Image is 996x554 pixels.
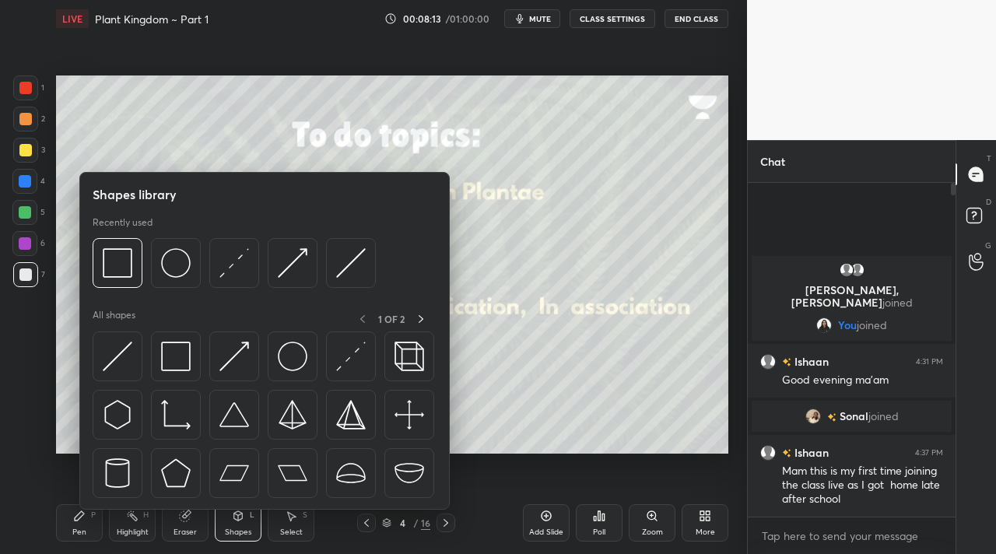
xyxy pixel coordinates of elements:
span: mute [529,13,551,24]
p: G [985,240,991,251]
h6: Ishaan [791,353,829,370]
img: default.png [760,354,776,370]
div: / [413,518,418,528]
div: Zoom [642,528,663,536]
span: joined [857,319,887,331]
p: D [986,196,991,208]
img: default.png [850,262,865,278]
div: More [696,528,715,536]
img: svg+xml;charset=utf-8,%3Csvg%20xmlns%3D%22http%3A%2F%2Fwww.w3.org%2F2000%2Fsvg%22%20width%3D%2230... [103,400,132,430]
div: 16 [421,516,430,530]
div: S [303,511,307,519]
div: Highlight [117,528,149,536]
img: svg+xml;charset=utf-8,%3Csvg%20xmlns%3D%22http%3A%2F%2Fwww.w3.org%2F2000%2Fsvg%22%20width%3D%2234... [161,342,191,371]
h5: Shapes library [93,185,177,204]
div: 3 [13,138,45,163]
img: svg+xml;charset=utf-8,%3Csvg%20xmlns%3D%22http%3A%2F%2Fwww.w3.org%2F2000%2Fsvg%22%20width%3D%2234... [336,400,366,430]
img: no-rating-badge.077c3623.svg [827,413,836,422]
img: svg+xml;charset=utf-8,%3Csvg%20xmlns%3D%22http%3A%2F%2Fwww.w3.org%2F2000%2Fsvg%22%20width%3D%2244... [219,458,249,488]
img: svg+xml;charset=utf-8,%3Csvg%20xmlns%3D%22http%3A%2F%2Fwww.w3.org%2F2000%2Fsvg%22%20width%3D%2230... [219,248,249,278]
button: CLASS SETTINGS [570,9,655,28]
div: 2 [13,107,45,131]
img: dbef72a569dc4e7fb15a370dab58d10a.jpg [816,317,832,333]
div: grid [748,253,956,517]
img: svg+xml;charset=utf-8,%3Csvg%20xmlns%3D%22http%3A%2F%2Fwww.w3.org%2F2000%2Fsvg%22%20width%3D%2230... [219,342,249,371]
p: T [987,153,991,164]
img: default.png [839,262,854,278]
p: Chat [748,141,798,182]
div: 7 [13,262,45,287]
div: Pen [72,528,86,536]
button: mute [504,9,560,28]
h6: Ishaan [791,444,829,461]
img: svg+xml;charset=utf-8,%3Csvg%20xmlns%3D%22http%3A%2F%2Fwww.w3.org%2F2000%2Fsvg%22%20width%3D%2238... [395,458,424,488]
img: svg+xml;charset=utf-8,%3Csvg%20xmlns%3D%22http%3A%2F%2Fwww.w3.org%2F2000%2Fsvg%22%20width%3D%2244... [278,458,307,488]
div: 4:31 PM [916,357,943,366]
button: End Class [665,9,728,28]
p: 1 OF 2 [378,313,405,325]
img: no-rating-badge.077c3623.svg [782,449,791,458]
p: All shapes [93,309,135,328]
img: default.png [760,445,776,461]
img: svg+xml;charset=utf-8,%3Csvg%20xmlns%3D%22http%3A%2F%2Fwww.w3.org%2F2000%2Fsvg%22%20width%3D%2236... [161,248,191,278]
div: 4 [395,518,410,528]
img: svg+xml;charset=utf-8,%3Csvg%20xmlns%3D%22http%3A%2F%2Fwww.w3.org%2F2000%2Fsvg%22%20width%3D%2234... [103,248,132,278]
img: svg+xml;charset=utf-8,%3Csvg%20xmlns%3D%22http%3A%2F%2Fwww.w3.org%2F2000%2Fsvg%22%20width%3D%2230... [336,248,366,278]
img: svg+xml;charset=utf-8,%3Csvg%20xmlns%3D%22http%3A%2F%2Fwww.w3.org%2F2000%2Fsvg%22%20width%3D%2238... [336,458,366,488]
div: L [250,511,254,519]
span: joined [882,295,913,310]
div: Add Slide [529,528,563,536]
img: svg+xml;charset=utf-8,%3Csvg%20xmlns%3D%22http%3A%2F%2Fwww.w3.org%2F2000%2Fsvg%22%20width%3D%2233... [161,400,191,430]
div: Poll [593,528,605,536]
img: no-rating-badge.077c3623.svg [782,358,791,366]
div: H [143,511,149,519]
span: You [838,319,857,331]
img: 3 [805,408,821,424]
div: 4:37 PM [915,448,943,458]
img: svg+xml;charset=utf-8,%3Csvg%20xmlns%3D%22http%3A%2F%2Fwww.w3.org%2F2000%2Fsvg%22%20width%3D%2230... [103,342,132,371]
img: svg+xml;charset=utf-8,%3Csvg%20xmlns%3D%22http%3A%2F%2Fwww.w3.org%2F2000%2Fsvg%22%20width%3D%2235... [395,342,424,371]
div: Good evening ma'am [782,373,943,388]
img: svg+xml;charset=utf-8,%3Csvg%20xmlns%3D%22http%3A%2F%2Fwww.w3.org%2F2000%2Fsvg%22%20width%3D%2230... [278,248,307,278]
p: Recently used [93,216,153,229]
p: [PERSON_NAME], [PERSON_NAME] [761,284,942,309]
div: LIVE [56,9,89,28]
img: svg+xml;charset=utf-8,%3Csvg%20xmlns%3D%22http%3A%2F%2Fwww.w3.org%2F2000%2Fsvg%22%20width%3D%2234... [161,458,191,488]
img: svg+xml;charset=utf-8,%3Csvg%20xmlns%3D%22http%3A%2F%2Fwww.w3.org%2F2000%2Fsvg%22%20width%3D%2228... [103,458,132,488]
img: svg+xml;charset=utf-8,%3Csvg%20xmlns%3D%22http%3A%2F%2Fwww.w3.org%2F2000%2Fsvg%22%20width%3D%2238... [219,400,249,430]
img: svg+xml;charset=utf-8,%3Csvg%20xmlns%3D%22http%3A%2F%2Fwww.w3.org%2F2000%2Fsvg%22%20width%3D%2234... [278,400,307,430]
div: Select [280,528,303,536]
div: 6 [12,231,45,256]
div: Mam this is my first time joining the class live as I got home late after school [782,464,943,507]
span: Sonal [840,410,868,423]
img: svg+xml;charset=utf-8,%3Csvg%20xmlns%3D%22http%3A%2F%2Fwww.w3.org%2F2000%2Fsvg%22%20width%3D%2240... [395,400,424,430]
div: 5 [12,200,45,225]
img: svg+xml;charset=utf-8,%3Csvg%20xmlns%3D%22http%3A%2F%2Fwww.w3.org%2F2000%2Fsvg%22%20width%3D%2236... [278,342,307,371]
span: joined [868,410,899,423]
div: Eraser [174,528,197,536]
div: 4 [12,169,45,194]
h4: Plant Kingdom ~ Part 1 [95,12,209,26]
img: svg+xml;charset=utf-8,%3Csvg%20xmlns%3D%22http%3A%2F%2Fwww.w3.org%2F2000%2Fsvg%22%20width%3D%2230... [336,342,366,371]
div: 1 [13,75,44,100]
div: P [91,511,96,519]
div: Shapes [225,528,251,536]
